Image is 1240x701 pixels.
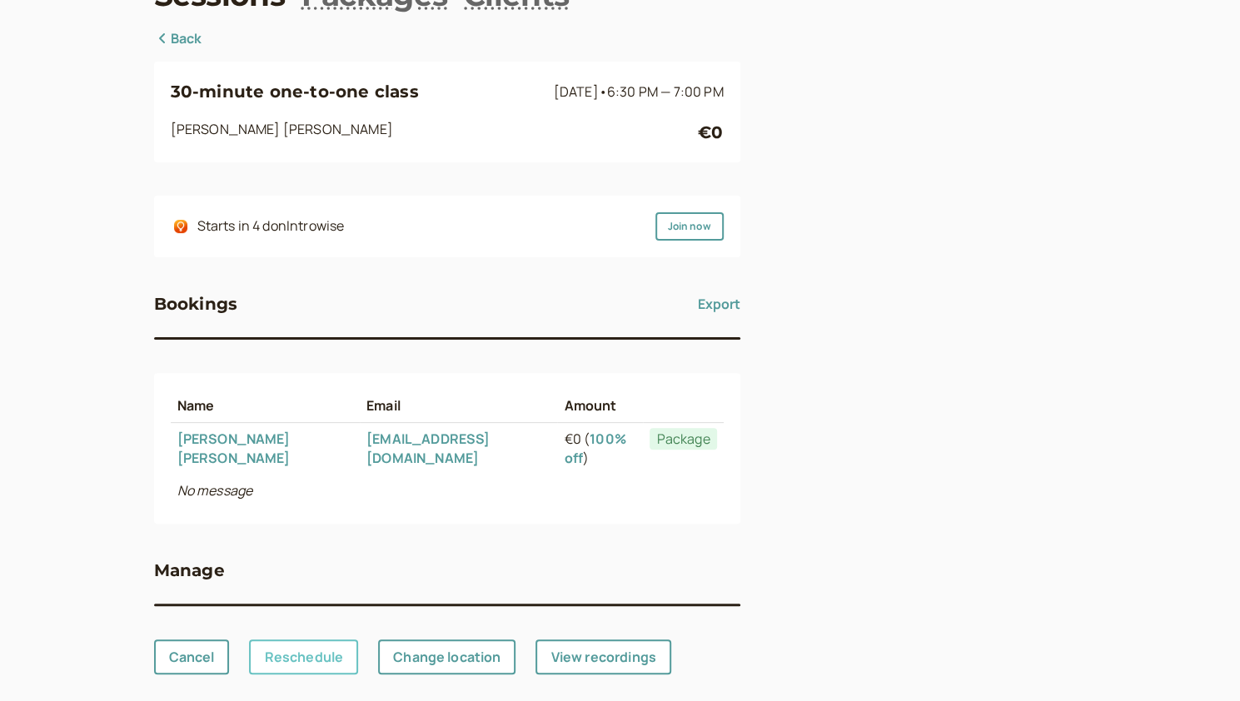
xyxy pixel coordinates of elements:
[154,639,230,674] a: Cancel
[154,28,202,50] a: Back
[366,430,490,467] a: [EMAIL_ADDRESS][DOMAIN_NAME]
[249,639,358,674] a: Reschedule
[655,212,724,241] a: Join now
[698,291,740,317] button: Export
[171,119,699,146] div: [PERSON_NAME] [PERSON_NAME]
[154,557,225,584] h3: Manage
[177,430,291,467] a: [PERSON_NAME] [PERSON_NAME]
[557,423,643,475] td: €0 ( )
[378,639,515,674] a: Change location
[174,220,187,233] img: integrations-introwise-icon.png
[554,82,724,101] span: [DATE]
[564,430,625,467] a: 100% off
[650,428,716,450] span: Package
[171,78,547,105] h3: 30-minute one-to-one class
[535,639,670,674] a: View recordings
[1157,621,1240,701] iframe: Chat Widget
[360,390,558,422] th: Email
[286,216,344,235] span: Introwise
[171,390,360,422] th: Name
[197,216,345,237] div: Starts in 4 d on
[177,481,253,500] i: No message
[557,390,643,422] th: Amount
[607,82,724,101] span: 6:30 PM — 7:00 PM
[698,119,723,146] div: €0
[154,291,238,317] h3: Bookings
[599,82,607,101] span: •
